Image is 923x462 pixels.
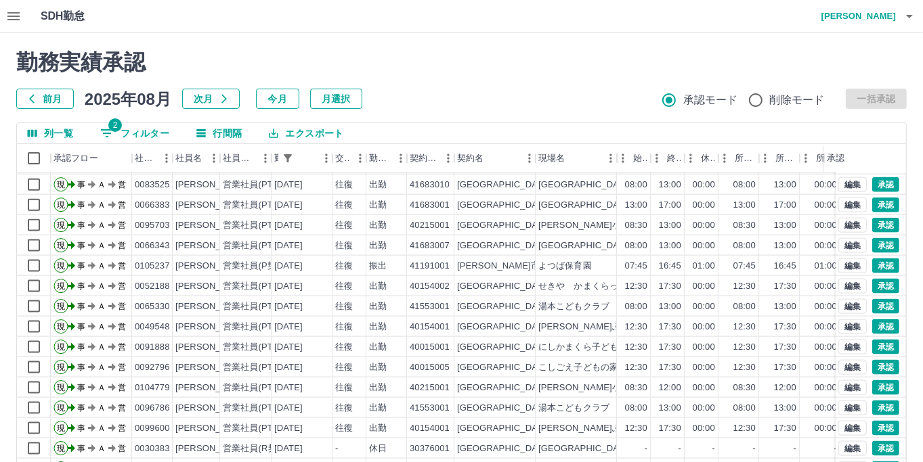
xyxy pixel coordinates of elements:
[118,200,126,210] text: 営
[175,144,202,172] div: 社員名
[774,361,796,374] div: 17:30
[274,300,303,313] div: [DATE]
[57,322,65,331] text: 現
[457,280,551,293] div: [GEOGRAPHIC_DATA]
[175,179,249,191] div: [PERSON_NAME]
[256,89,299,109] button: 今月
[457,179,551,191] div: [GEOGRAPHIC_DATA]
[872,360,899,375] button: 承認
[220,144,272,172] div: 社員区分
[538,280,654,293] div: せきや かまくらっ子せきや
[335,300,353,313] div: 往復
[118,322,126,331] text: 営
[815,260,837,273] div: 01:00
[872,421,899,436] button: 承認
[135,199,170,212] div: 0066383
[693,341,715,354] div: 00:00
[369,341,387,354] div: 出勤
[538,341,637,354] div: にしかまくら子どもの家
[274,402,303,415] div: [DATE]
[838,340,867,354] button: 編集
[98,342,106,352] text: Ａ
[223,382,294,394] div: 営業社員(PT契約)
[335,179,353,191] div: 往復
[77,363,85,372] text: 事
[77,322,85,331] text: 事
[625,321,647,333] div: 12:30
[457,144,484,172] div: 契約名
[625,239,647,252] div: 08:00
[77,180,85,189] text: 事
[774,341,796,354] div: 17:30
[775,144,797,172] div: 所定終業
[733,260,756,273] div: 07:45
[774,321,796,333] div: 17:30
[182,89,240,109] button: 次月
[98,261,106,271] text: Ａ
[98,180,106,189] text: Ａ
[223,280,294,293] div: 営業社員(PT契約)
[77,342,85,352] text: 事
[625,341,647,354] div: 12:30
[223,361,294,374] div: 営業社員(PT契約)
[16,49,907,75] h2: 勤務実績承認
[774,219,796,232] div: 13:00
[204,148,224,168] button: メニュー
[735,144,756,172] div: 所定開始
[693,260,715,273] div: 01:00
[457,300,551,313] div: [GEOGRAPHIC_DATA]
[407,144,454,172] div: 契約コード
[297,149,316,168] button: ソート
[335,260,353,273] div: 往復
[838,279,867,294] button: 編集
[457,199,551,212] div: [GEOGRAPHIC_DATA]
[175,260,249,273] div: [PERSON_NAME]
[98,221,106,230] text: Ａ
[538,361,618,374] div: こしごえ子どもの家
[310,89,362,109] button: 月選択
[815,219,837,232] div: 00:00
[57,363,65,372] text: 現
[625,382,647,394] div: 08:30
[733,239,756,252] div: 08:00
[872,441,899,456] button: 承認
[625,300,647,313] div: 08:00
[625,280,647,293] div: 12:30
[278,149,297,168] button: フィルター表示
[838,198,867,212] button: 編集
[369,179,387,191] div: 出勤
[335,361,353,374] div: 往復
[118,363,126,372] text: 営
[685,144,718,172] div: 休憩
[872,319,899,334] button: 承認
[733,219,756,232] div: 08:30
[335,199,353,212] div: 往復
[838,218,867,233] button: 編集
[274,219,303,232] div: [DATE]
[118,342,126,352] text: 営
[733,300,756,313] div: 08:00
[838,380,867,395] button: 編集
[186,123,253,143] button: 行間隔
[272,144,332,172] div: 勤務日
[625,219,647,232] div: 08:30
[274,341,303,354] div: [DATE]
[108,118,122,132] span: 2
[733,341,756,354] div: 12:30
[457,361,551,374] div: [GEOGRAPHIC_DATA]
[774,382,796,394] div: 12:00
[223,300,294,313] div: 営業社員(PT契約)
[51,144,132,172] div: 承認フロー
[57,302,65,311] text: 現
[350,148,370,168] button: メニュー
[774,300,796,313] div: 13:00
[369,280,387,293] div: 出勤
[369,300,387,313] div: 出勤
[57,200,65,210] text: 現
[410,300,450,313] div: 41553001
[410,321,450,333] div: 40154001
[838,400,867,415] button: 編集
[538,219,728,232] div: [PERSON_NAME]小学校 放課後キッズクラブ
[815,239,837,252] div: 00:00
[457,219,551,232] div: [GEOGRAPHIC_DATA]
